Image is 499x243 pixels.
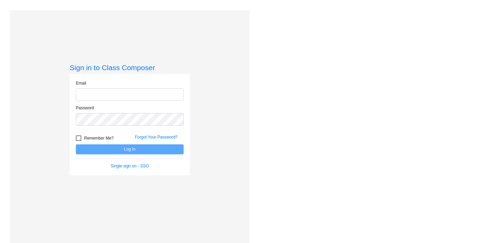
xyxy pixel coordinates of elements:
[84,134,114,142] span: Remember Me?
[76,144,184,154] button: Log In
[76,80,86,86] label: Email
[135,135,178,140] a: Forgot Your Password?
[70,63,190,72] h3: Sign in to Class Composer
[111,164,149,168] a: Single sign on - SSO
[76,105,94,111] label: Password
